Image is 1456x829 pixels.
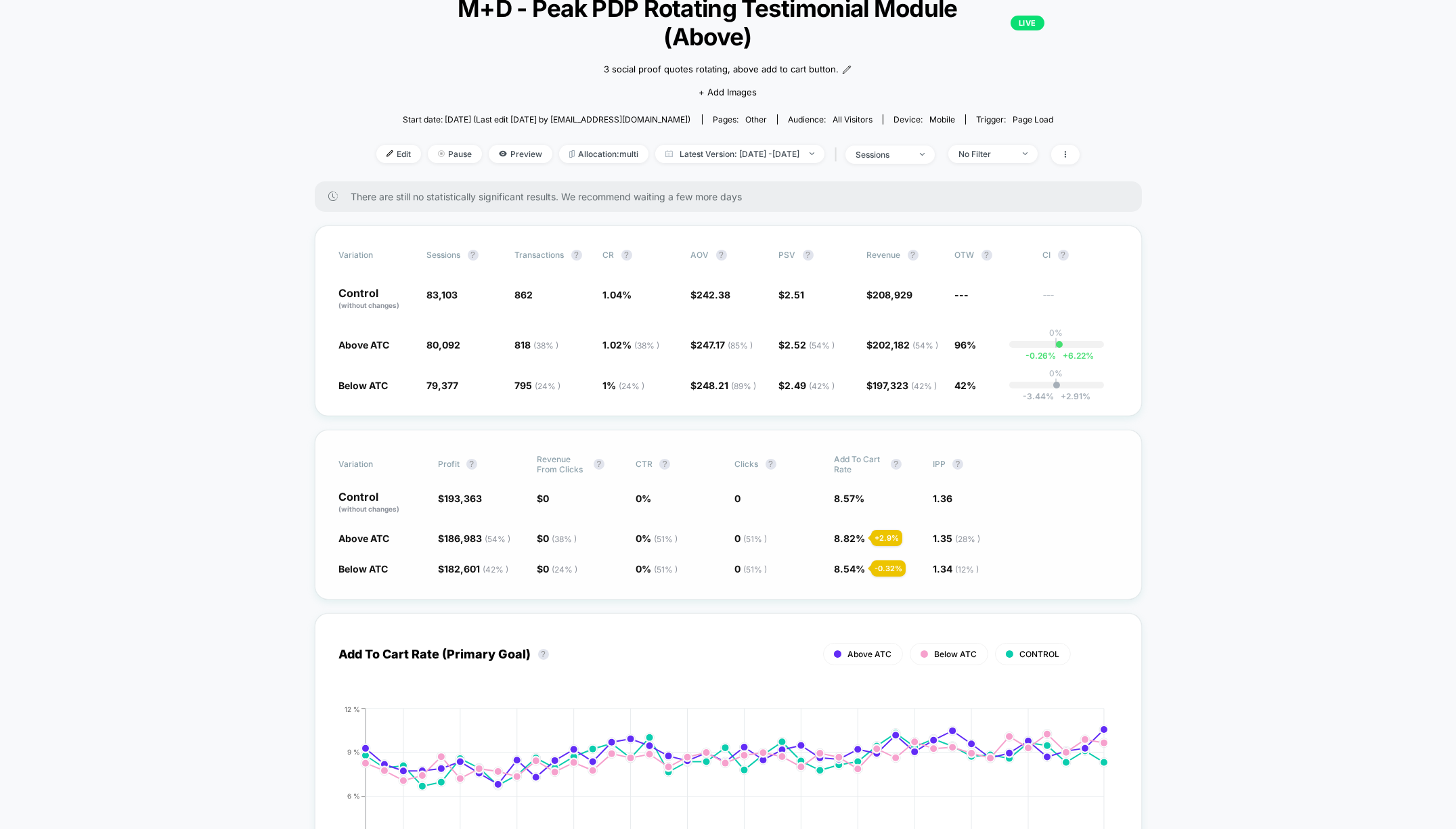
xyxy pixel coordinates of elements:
[833,114,873,125] span: All Visitors
[444,563,508,575] span: 182,601
[713,114,767,125] div: Pages:
[867,289,913,300] span: $
[543,493,549,504] span: 0
[427,250,461,260] span: Sessions
[489,145,552,163] span: Preview
[515,250,565,260] span: Transactions
[735,459,759,469] span: Clicks
[871,530,902,546] div: + 2.9 %
[468,250,479,261] button: ?
[728,340,753,351] span: ( 85 % )
[848,649,892,659] span: Above ATC
[347,792,360,800] tspan: 6 %
[534,340,559,351] span: ( 38 % )
[535,381,561,391] span: ( 24 % )
[1025,351,1056,361] span: -0.26 %
[1043,250,1118,261] span: CI
[1063,351,1068,361] span: +
[1011,16,1044,30] p: LIVE
[891,459,902,470] button: ?
[691,339,753,351] span: $
[543,563,577,575] span: 0
[345,704,360,713] tspan: 12 %
[621,250,632,261] button: ?
[976,114,1053,125] div: Trigger:
[958,149,1013,159] div: No Filter
[735,533,768,544] span: 0
[873,339,939,351] span: 202,182
[466,459,477,470] button: ?
[735,563,768,575] span: 0
[883,114,965,125] span: Device:
[636,459,653,469] span: CTR
[428,145,482,163] span: Pause
[654,534,678,544] span: ( 51 % )
[1050,328,1063,338] p: 0%
[803,250,814,261] button: ?
[1056,351,1094,361] span: 6.22 %
[427,380,459,391] span: 79,377
[559,145,648,163] span: Allocation: multi
[834,493,864,504] span: 8.57 %
[438,150,445,157] img: end
[604,63,839,76] span: 3 social proof quotes rotating, above add to cart button.
[339,339,390,351] span: Above ATC
[867,380,937,391] span: $
[955,250,1030,261] span: OTW
[659,459,670,470] button: ?
[655,145,824,163] span: Latest Version: [DATE] - [DATE]
[339,454,414,474] span: Variation
[834,454,884,474] span: Add To Cart Rate
[744,564,768,575] span: ( 51 % )
[810,340,835,351] span: ( 54 % )
[697,380,757,391] span: 248.21
[867,250,901,260] span: Revenue
[716,250,727,261] button: ?
[955,339,977,351] span: 96%
[603,289,632,300] span: 1.04 %
[537,533,577,544] span: $
[691,250,709,260] span: AOV
[635,340,660,351] span: ( 38 % )
[1023,391,1054,401] span: -3.44 %
[444,493,482,504] span: 193,363
[427,339,461,351] span: 80,092
[339,250,414,261] span: Variation
[347,748,360,756] tspan: 9 %
[339,491,424,514] p: Control
[1050,368,1063,378] p: 0%
[438,493,482,504] span: $
[1023,152,1028,155] img: end
[955,380,977,391] span: 42%
[537,454,587,474] span: Revenue From Clicks
[1043,291,1118,311] span: ---
[955,534,980,544] span: ( 28 % )
[920,153,925,156] img: end
[603,250,615,260] span: CR
[636,533,678,544] span: 0 %
[1013,114,1053,125] span: Page Load
[438,533,510,544] span: $
[871,560,906,577] div: - 0.32 %
[387,150,393,157] img: edit
[665,150,673,157] img: calendar
[788,114,873,125] div: Audience:
[699,87,757,97] span: + Add Images
[339,288,414,311] p: Control
[485,534,510,544] span: ( 54 % )
[691,289,731,300] span: $
[403,114,690,125] span: Start date: [DATE] (Last edit [DATE] by [EMAIL_ADDRESS][DOMAIN_NAME])
[339,563,389,575] span: Below ATC
[339,380,389,391] span: Below ATC
[552,534,577,544] span: ( 38 % )
[351,191,1115,202] span: There are still no statistically significant results. We recommend waiting a few more days
[732,381,757,391] span: ( 89 % )
[1058,250,1069,261] button: ?
[339,533,390,544] span: Above ATC
[1020,649,1060,659] span: CONTROL
[594,459,604,470] button: ?
[785,339,835,351] span: 2.52
[785,380,835,391] span: 2.49
[834,563,865,575] span: 8.54 %
[603,380,645,391] span: 1 %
